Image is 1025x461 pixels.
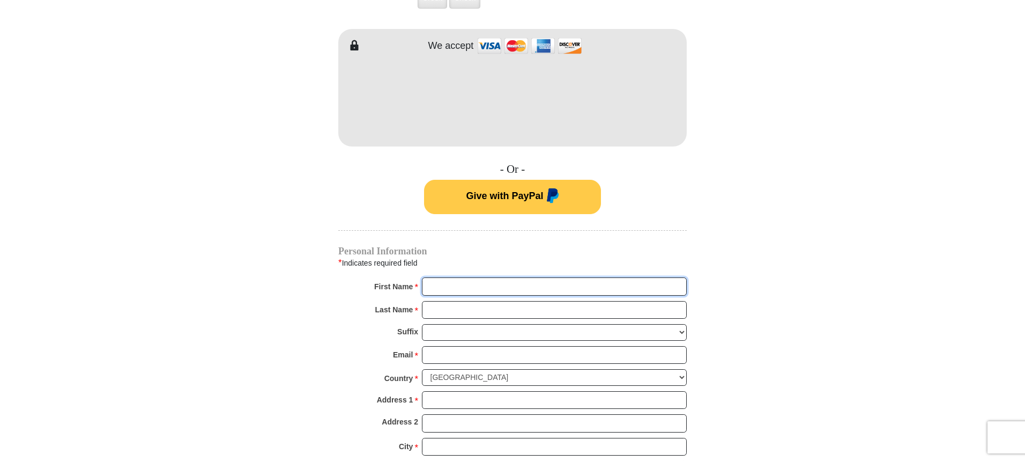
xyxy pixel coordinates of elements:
img: paypal [544,188,559,206]
h4: - Or - [338,163,687,176]
strong: Suffix [397,324,418,339]
strong: City [399,439,413,454]
div: Indicates required field [338,256,687,270]
h4: Personal Information [338,247,687,255]
strong: Address 1 [377,392,413,407]
h4: We accept [428,40,474,52]
strong: Address 2 [382,414,418,429]
strong: Last Name [375,302,413,317]
button: Give with PayPal [424,180,601,214]
strong: Country [384,371,413,386]
img: credit cards accepted [476,34,583,57]
strong: First Name [374,279,413,294]
span: Give with PayPal [466,191,543,201]
strong: Email [393,347,413,362]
